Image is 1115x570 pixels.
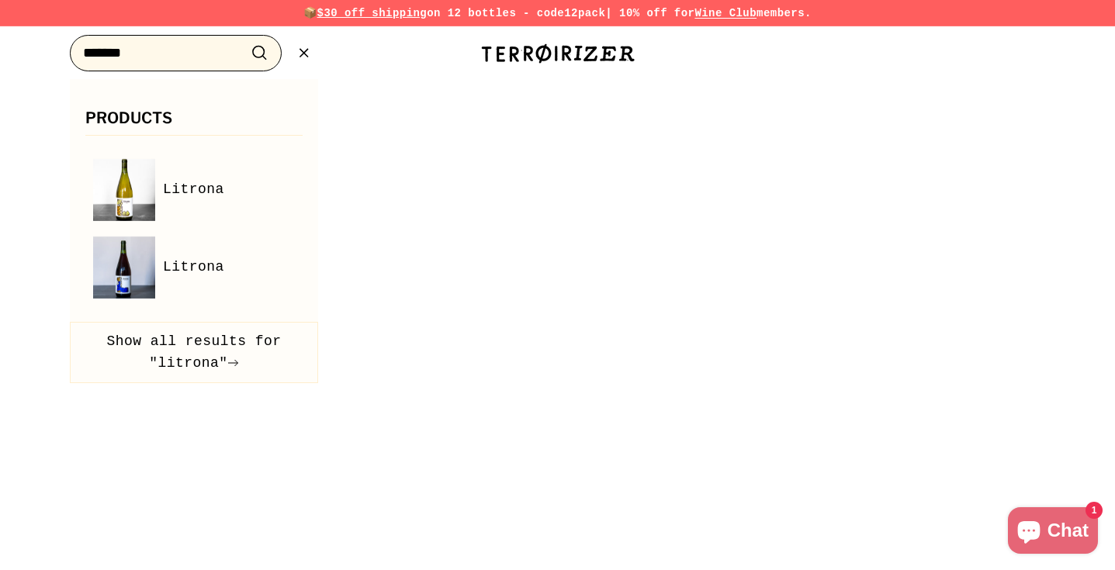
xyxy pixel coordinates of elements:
button: Show all results for "litrona" [70,322,318,384]
span: Litrona [163,178,224,201]
span: $30 off shipping [317,7,428,19]
img: Litrona [93,237,155,299]
a: Litrona Litrona [93,237,295,299]
p: 📦 on 12 bottles - code | 10% off for members. [31,5,1084,22]
a: Wine Club [694,7,757,19]
img: Litrona [93,159,155,221]
span: Litrona [163,256,224,278]
a: Litrona Litrona [93,159,295,221]
strong: 12pack [564,7,605,19]
inbox-online-store-chat: Shopify online store chat [1003,507,1103,558]
h3: Products [85,110,303,136]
